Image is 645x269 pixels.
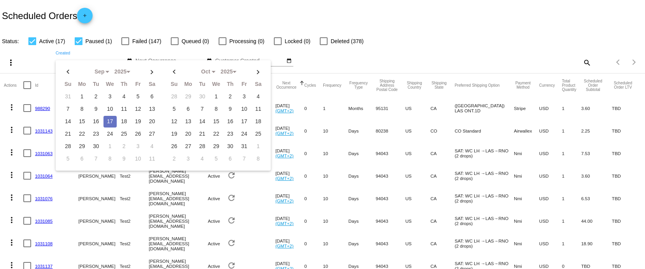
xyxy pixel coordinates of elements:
[127,58,132,64] mat-icon: date_range
[539,119,562,142] mat-cell: USD
[323,83,341,87] button: Change sorting for Frequency
[275,210,304,232] mat-cell: [DATE]
[78,164,119,187] mat-cell: [PERSON_NAME]
[4,73,23,97] mat-header-cell: Actions
[35,106,50,111] a: 988290
[331,37,364,46] span: Deleted (378)
[35,173,53,178] a: 1031064
[539,97,562,119] mat-cell: USD
[2,8,93,23] h2: Scheduled Orders
[120,210,149,232] mat-cell: Test2
[196,69,216,75] div: Oct
[455,83,500,87] button: Change sorting for PreferredShippingOption
[7,170,16,180] mat-icon: more_vert
[304,83,316,87] button: Change sorting for Cycles
[323,97,348,119] mat-cell: 1
[208,241,220,246] span: Active
[562,187,581,210] mat-cell: 1
[207,58,212,64] mat-icon: date_range
[455,97,514,119] mat-cell: ([GEOGRAPHIC_DATA]) LAS ONT.1D
[275,142,304,164] mat-cell: [DATE]
[35,83,38,87] button: Change sorting for Id
[7,148,16,157] mat-icon: more_vert
[323,187,348,210] mat-cell: 10
[149,164,208,187] mat-cell: [PERSON_NAME][EMAIL_ADDRESS][DOMAIN_NAME]
[275,232,304,255] mat-cell: [DATE]
[539,83,555,87] button: Change sorting for CurrencyIso
[304,97,323,119] mat-cell: 0
[562,232,581,255] mat-cell: 1
[431,232,455,255] mat-cell: CA
[80,13,89,22] mat-icon: add
[612,142,641,164] mat-cell: TBD
[514,187,539,210] mat-cell: Nmi
[405,164,431,187] mat-cell: US
[405,187,431,210] mat-cell: US
[35,151,53,156] a: 1031063
[39,37,65,46] span: Active (17)
[78,232,119,255] mat-cell: [PERSON_NAME]
[349,187,376,210] mat-cell: Days
[304,232,323,255] mat-cell: 0
[562,73,581,97] mat-header-cell: Total Product Quantity
[455,210,514,232] mat-cell: SAT: WC LH →LAS→RNO (2 drops)
[581,164,612,187] mat-cell: 3.60
[376,119,405,142] mat-cell: 80238
[612,97,641,119] mat-cell: TBD
[230,37,265,46] span: Processing (0)
[86,37,112,46] span: Paused (1)
[539,164,562,187] mat-cell: USD
[208,264,220,269] span: Active
[431,119,455,142] mat-cell: CO
[35,241,53,246] a: 1031108
[217,69,237,75] div: 2025
[275,81,297,89] button: Change sorting for NextOccurrenceUtc
[349,142,376,164] mat-cell: Days
[376,142,405,164] mat-cell: 94043
[539,142,562,164] mat-cell: USD
[405,81,424,89] button: Change sorting for ShippingCountry
[78,187,119,210] mat-cell: [PERSON_NAME]
[135,58,205,64] input: Next Occurrence
[323,232,348,255] mat-cell: 10
[562,119,581,142] mat-cell: 1
[581,142,612,164] mat-cell: 7.53
[514,81,532,89] button: Change sorting for PaymentMethod.Type
[35,264,53,269] a: 1031137
[323,210,348,232] mat-cell: 10
[7,238,16,247] mat-icon: more_vert
[304,210,323,232] mat-cell: 0
[275,108,294,113] a: (GMT+2)
[405,97,431,119] mat-cell: US
[562,210,581,232] mat-cell: 1
[562,142,581,164] mat-cell: 1
[215,58,285,64] input: Customer Created
[35,128,53,133] a: 1031143
[405,232,431,255] mat-cell: US
[626,54,642,70] button: Next page
[455,232,514,255] mat-cell: SAT: WC LH →LAS→RNO (2 drops)
[227,171,236,180] mat-icon: refresh
[431,142,455,164] mat-cell: CA
[376,164,405,187] mat-cell: 94043
[431,81,448,89] button: Change sorting for ShippingState
[581,119,612,142] mat-cell: 2.25
[304,164,323,187] mat-cell: 0
[562,164,581,187] mat-cell: 1
[539,210,562,232] mat-cell: USD
[514,232,539,255] mat-cell: Nmi
[275,119,304,142] mat-cell: [DATE]
[539,187,562,210] mat-cell: USD
[405,119,431,142] mat-cell: US
[90,69,109,75] div: Sep
[514,97,539,119] mat-cell: Stripe
[349,210,376,232] mat-cell: Days
[120,187,149,210] mat-cell: Test2
[514,210,539,232] mat-cell: Nmi
[56,58,126,64] input: Created
[376,97,405,119] mat-cell: 95131
[376,232,405,255] mat-cell: 94043
[35,196,53,201] a: 1031076
[275,153,294,158] a: (GMT+2)
[581,187,612,210] mat-cell: 6.53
